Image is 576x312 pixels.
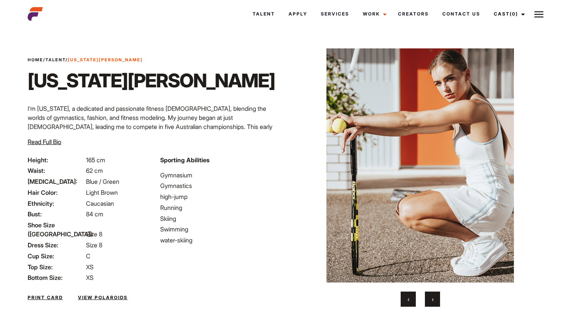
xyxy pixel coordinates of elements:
[28,262,84,272] span: Top Size:
[86,230,102,238] span: Size 8
[356,4,391,24] a: Work
[436,4,487,24] a: Contact Us
[510,11,518,17] span: (0)
[487,4,529,24] a: Cast(0)
[28,188,84,197] span: Hair Color:
[86,263,94,271] span: XS
[28,166,84,175] span: Waist:
[28,155,84,165] span: Height:
[314,4,356,24] a: Services
[160,225,284,234] li: Swimming
[28,199,84,208] span: Ethnicity:
[86,156,105,164] span: 165 cm
[86,210,103,218] span: 84 cm
[160,181,284,190] li: Gymnastics
[391,4,436,24] a: Creators
[28,251,84,261] span: Cup Size:
[28,294,63,301] a: Print Card
[45,57,66,62] a: Talent
[86,241,102,249] span: Size 8
[160,192,284,201] li: high-jump
[282,4,314,24] a: Apply
[28,57,143,63] span: / /
[28,137,61,146] button: Read Full Bio
[86,274,94,281] span: XS
[78,294,128,301] a: View Polaroids
[432,295,434,303] span: Next
[86,167,103,174] span: 62 cm
[28,210,84,219] span: Bust:
[86,200,114,207] span: Caucasian
[28,177,84,186] span: [MEDICAL_DATA]:
[160,156,209,164] strong: Sporting Abilities
[160,171,284,180] li: Gymnasium
[28,57,43,62] a: Home
[160,203,284,212] li: Running
[28,273,84,282] span: Bottom Size:
[28,69,275,92] h1: [US_STATE][PERSON_NAME]
[86,189,118,196] span: Light Brown
[160,236,284,245] li: water-skiing
[86,178,119,185] span: Blue / Green
[28,138,61,146] span: Read Full Bio
[86,252,91,260] span: C
[28,6,43,22] img: cropped-aefm-brand-fav-22-square.png
[534,10,543,19] img: Burger icon
[68,57,143,62] strong: [US_STATE][PERSON_NAME]
[28,104,284,149] p: I’m [US_STATE], a dedicated and passionate fitness [DEMOGRAPHIC_DATA], blending the worlds of gym...
[306,48,534,283] img: wedq
[28,220,84,239] span: Shoe Size ([GEOGRAPHIC_DATA]):
[246,4,282,24] a: Talent
[28,241,84,250] span: Dress Size:
[407,295,409,303] span: Previous
[160,214,284,223] li: Skiing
